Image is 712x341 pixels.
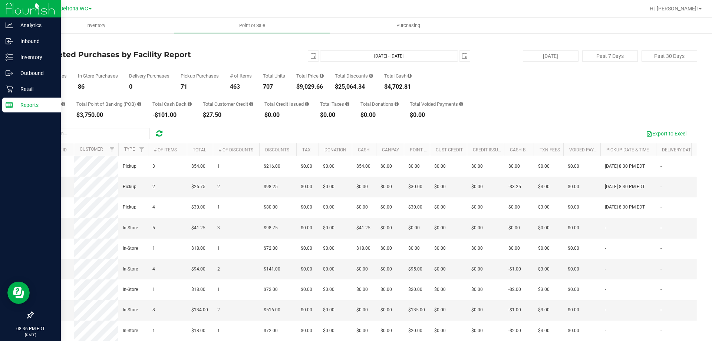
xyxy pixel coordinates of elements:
span: $0.00 [434,183,446,190]
span: $41.25 [356,224,370,232]
span: select [308,51,319,61]
span: 3 [217,224,220,232]
div: Total Price [296,73,324,78]
span: - [660,286,662,293]
div: $9,029.66 [296,84,324,90]
span: 1 [152,245,155,252]
span: $0.00 [356,306,368,314]
span: $0.00 [323,183,334,190]
div: Total Taxes [320,102,349,106]
i: Sum of the successful, non-voided CanPay payment transactions for all purchases in the date range. [61,102,65,106]
span: $0.00 [356,183,368,190]
span: 1 [152,327,155,334]
span: 2 [152,183,155,190]
p: 08:36 PM EDT [3,325,57,332]
span: $0.00 [471,286,483,293]
span: Pickup [123,163,136,170]
span: 1 [152,286,155,293]
span: $18.00 [191,245,205,252]
button: [DATE] [523,50,578,62]
span: -$1.00 [508,306,521,314]
span: $0.00 [380,245,392,252]
span: In-Store [123,286,138,293]
span: $0.00 [471,204,483,211]
span: $0.00 [356,286,368,293]
span: $18.00 [356,245,370,252]
span: $0.00 [434,286,446,293]
span: 1 [217,286,220,293]
div: Total Voided Payments [410,102,463,106]
span: $0.00 [471,266,483,273]
a: Customer [80,147,103,152]
span: $0.00 [508,245,520,252]
a: Txn Fees [540,147,560,153]
a: Pickup Date & Time [606,147,649,153]
span: -$2.00 [508,327,521,334]
a: Voided Payment [569,147,606,153]
span: 1 [217,204,220,211]
span: $0.00 [538,224,550,232]
span: 2 [217,266,220,273]
span: $0.00 [323,266,334,273]
span: - [605,266,606,273]
span: $0.00 [408,163,420,170]
span: $0.00 [434,224,446,232]
span: $0.00 [568,327,579,334]
a: Cash [358,147,370,153]
span: $0.00 [568,245,579,252]
div: 71 [181,84,219,90]
span: $0.00 [323,245,334,252]
h4: Completed Purchases by Facility Report [33,50,254,59]
span: $0.00 [471,245,483,252]
iframe: Resource center [7,282,30,304]
p: Outbound [13,69,57,78]
div: Total Donations [360,102,399,106]
span: -$2.00 [508,286,521,293]
span: $3.00 [538,183,550,190]
span: - [660,163,662,170]
span: $54.00 [191,163,205,170]
span: $0.00 [568,286,579,293]
i: Sum of the successful, non-voided point-of-banking payment transactions, both via payment termina... [137,102,141,106]
span: $0.00 [323,224,334,232]
i: Sum of the total taxes for all purchases in the date range. [345,102,349,106]
span: $141.00 [264,266,280,273]
span: $3.00 [538,306,550,314]
span: 2 [217,183,220,190]
p: Retail [13,85,57,94]
span: - [605,327,606,334]
span: In-Store [123,327,138,334]
span: Hi, [PERSON_NAME]! [650,6,698,12]
span: $0.00 [568,183,579,190]
a: Tax [302,147,311,153]
a: # of Discounts [219,147,253,153]
span: $0.00 [434,327,446,334]
span: $0.00 [301,204,312,211]
div: $0.00 [360,112,399,118]
span: $0.00 [408,224,420,232]
span: $0.00 [408,245,420,252]
span: $0.00 [538,163,550,170]
span: $72.00 [264,245,278,252]
span: Point of Sale [229,22,275,29]
span: 1 [217,163,220,170]
span: $54.00 [356,163,370,170]
input: Search... [39,128,150,139]
span: 8 [152,306,155,314]
span: Pickup [123,204,136,211]
a: Purchasing [330,18,486,33]
span: - [605,286,606,293]
span: Inventory [76,22,115,29]
span: $30.00 [191,204,205,211]
span: Deltona WC [60,6,88,12]
span: $0.00 [471,327,483,334]
div: 0 [129,84,169,90]
span: [DATE] 8:30 PM EDT [605,183,645,190]
span: $0.00 [301,327,312,334]
span: $0.00 [301,266,312,273]
div: Total Cash Back [152,102,192,106]
span: $0.00 [380,306,392,314]
div: 707 [263,84,285,90]
span: 5 [152,224,155,232]
span: 1 [217,245,220,252]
